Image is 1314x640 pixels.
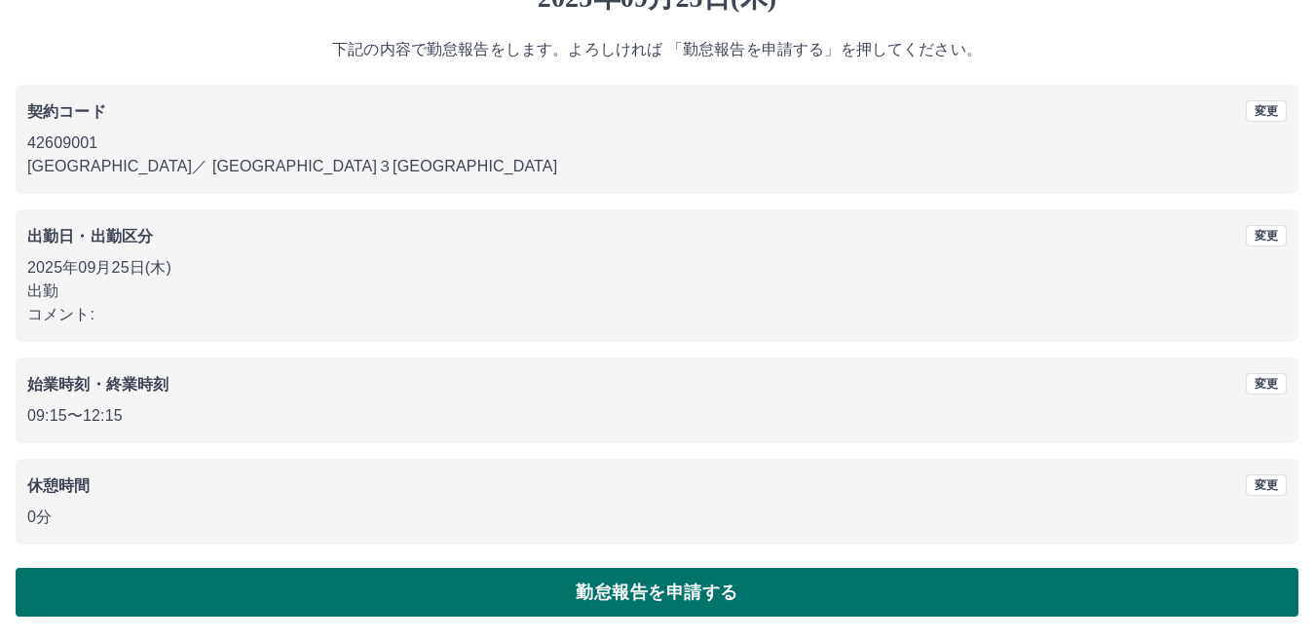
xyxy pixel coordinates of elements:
button: 変更 [1246,225,1287,246]
b: 出勤日・出勤区分 [27,228,153,245]
button: 変更 [1246,100,1287,122]
p: 出勤 [27,280,1287,303]
p: 09:15 〜 12:15 [27,404,1287,428]
p: 下記の内容で勤怠報告をします。よろしければ 「勤怠報告を申請する」を押してください。 [16,38,1298,61]
button: 勤怠報告を申請する [16,568,1298,617]
p: コメント: [27,303,1287,326]
button: 変更 [1246,373,1287,395]
button: 変更 [1246,474,1287,496]
p: 42609001 [27,132,1287,155]
b: 休憩時間 [27,477,91,494]
b: 始業時刻・終業時刻 [27,376,169,393]
p: [GEOGRAPHIC_DATA] ／ [GEOGRAPHIC_DATA]３[GEOGRAPHIC_DATA] [27,155,1287,178]
b: 契約コード [27,103,106,120]
p: 2025年09月25日(木) [27,256,1287,280]
p: 0分 [27,506,1287,529]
